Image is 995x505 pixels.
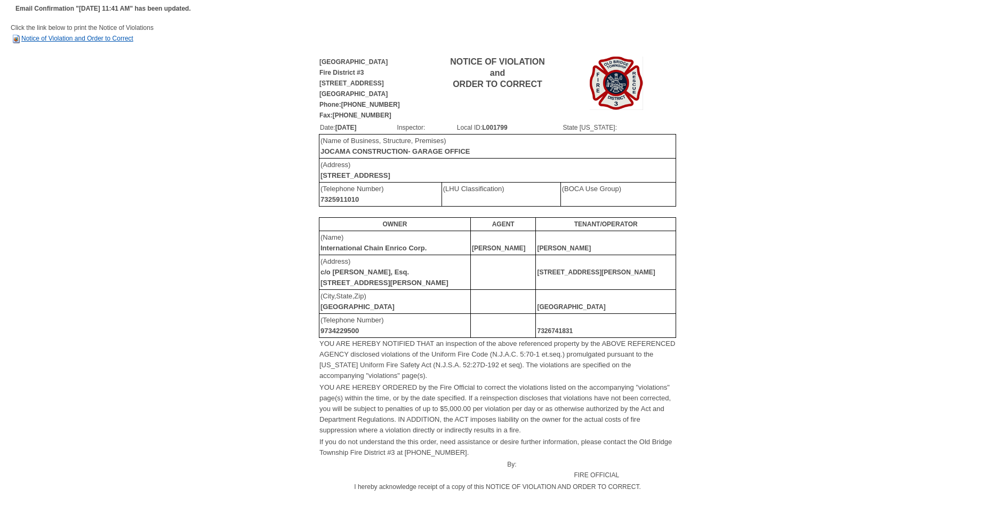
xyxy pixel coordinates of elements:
td: State [US_STATE]: [562,122,676,133]
td: FIRE OFFICIAL [517,459,676,481]
font: YOU ARE HEREBY ORDERED by the Fire Official to correct the violations listed on the accompanying ... [319,383,671,434]
b: 7325911010 [320,195,359,203]
font: (LHU Classification) [443,185,504,193]
td: By: [319,459,517,481]
b: 9734229500 [320,327,359,335]
b: L001799 [482,124,507,131]
font: (City,State,Zip) [320,292,395,311]
b: [GEOGRAPHIC_DATA] [537,303,605,311]
font: (Address) [320,161,390,179]
font: (Telephone Number) [320,316,384,335]
td: Inspector: [397,122,456,133]
td: Date: [319,122,397,133]
b: c/o [PERSON_NAME], Esq. [STREET_ADDRESS][PERSON_NAME] [320,268,448,287]
font: (Name) [320,233,427,252]
b: [GEOGRAPHIC_DATA] Fire District #3 [STREET_ADDRESS] [GEOGRAPHIC_DATA] Phone:[PHONE_NUMBER] Fax:[P... [319,58,400,119]
font: (BOCA Use Group) [562,185,621,193]
b: [GEOGRAPHIC_DATA] [320,303,395,311]
font: (Address) [320,257,448,287]
b: [STREET_ADDRESS] [320,171,390,179]
font: (Telephone Number) [320,185,384,203]
b: JOCAMA CONSTRUCTION- GARAGE OFFICE [320,147,470,155]
b: [STREET_ADDRESS][PERSON_NAME] [537,269,655,276]
b: [PERSON_NAME] [472,244,526,252]
b: 7326741831 [537,327,573,335]
b: TENANT/OPERATOR [574,220,638,228]
img: Image [590,57,643,110]
td: Email Confirmation "[DATE] 11:41 AM" has been updated. [14,2,192,15]
b: International Chain Enrico Corp. [320,244,427,252]
td: Local ID: [456,122,563,133]
td: I hereby acknowledge receipt of a copy of this NOTICE OF VIOLATION AND ORDER TO CORRECT. [319,481,676,493]
b: OWNER [382,220,407,228]
b: AGENT [492,220,515,228]
a: Notice of Violation and Order to Correct [11,35,133,42]
b: [DATE] [335,124,357,131]
font: YOU ARE HEREBY NOTIFIED THAT an inspection of the above referenced property by the ABOVE REFERENC... [319,340,675,380]
font: If you do not understand the this order, need assistance or desire further information, please co... [319,438,672,456]
font: (Name of Business, Structure, Premises) [320,137,470,155]
span: Click the link below to print the Notice of Violations [11,24,154,42]
b: NOTICE OF VIOLATION and ORDER TO CORRECT [450,57,544,89]
b: [PERSON_NAME] [537,244,591,252]
img: HTML Document [11,34,21,44]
